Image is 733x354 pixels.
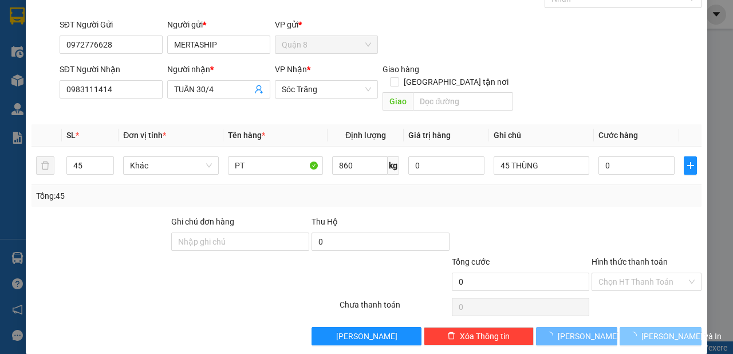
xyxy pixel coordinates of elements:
span: kg [388,156,399,175]
button: [PERSON_NAME] [312,327,421,345]
label: Ghi chú đơn hàng [171,217,234,226]
span: plus [684,161,696,170]
span: [PERSON_NAME] và In [641,330,722,343]
span: Tổng cước [452,257,490,266]
span: Giao hàng [383,65,419,74]
span: Sóc Trăng [282,81,371,98]
span: SL [66,131,76,140]
span: loading [629,332,641,340]
button: [PERSON_NAME] và In [620,327,702,345]
span: [PERSON_NAME] [558,330,619,343]
div: SĐT Người Gửi [60,18,163,31]
th: Ghi chú [489,124,594,147]
span: Giá trị hàng [408,131,451,140]
span: user-add [254,85,263,94]
img: logo.jpg [6,6,46,46]
span: loading [545,332,558,340]
span: VP Nhận [275,65,307,74]
span: delete [447,332,455,341]
button: deleteXóa Thông tin [424,327,534,345]
span: Tên hàng [228,131,265,140]
div: Chưa thanh toán [338,298,451,318]
span: Khác [130,157,212,174]
span: environment [79,77,87,85]
div: Người nhận [167,63,270,76]
div: Người gửi [167,18,270,31]
input: Ghi chú đơn hàng [171,233,309,251]
input: Dọc đường [413,92,513,111]
div: VP gửi [275,18,378,31]
span: Thu Hộ [312,217,338,226]
li: VP Sóc Trăng [79,62,152,74]
span: [GEOGRAPHIC_DATA] tận nơi [399,76,513,88]
li: VP Quận 8 [6,62,79,74]
input: 0 [408,156,484,175]
input: VD: Bàn, Ghế [228,156,324,175]
span: Giao [383,92,413,111]
span: Định lượng [345,131,386,140]
li: Vĩnh Thành (Sóc Trăng) [6,6,166,49]
span: Quận 8 [282,36,371,53]
span: Đơn vị tính [123,131,166,140]
span: environment [6,77,14,85]
span: [PERSON_NAME] [336,330,397,343]
span: Xóa Thông tin [460,330,510,343]
input: Ghi Chú [494,156,589,175]
label: Hình thức thanh toán [592,257,668,266]
button: [PERSON_NAME] [536,327,618,345]
button: delete [36,156,54,175]
button: plus [684,156,697,175]
span: Cước hàng [598,131,638,140]
div: SĐT Người Nhận [60,63,163,76]
div: Tổng: 45 [36,190,284,202]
